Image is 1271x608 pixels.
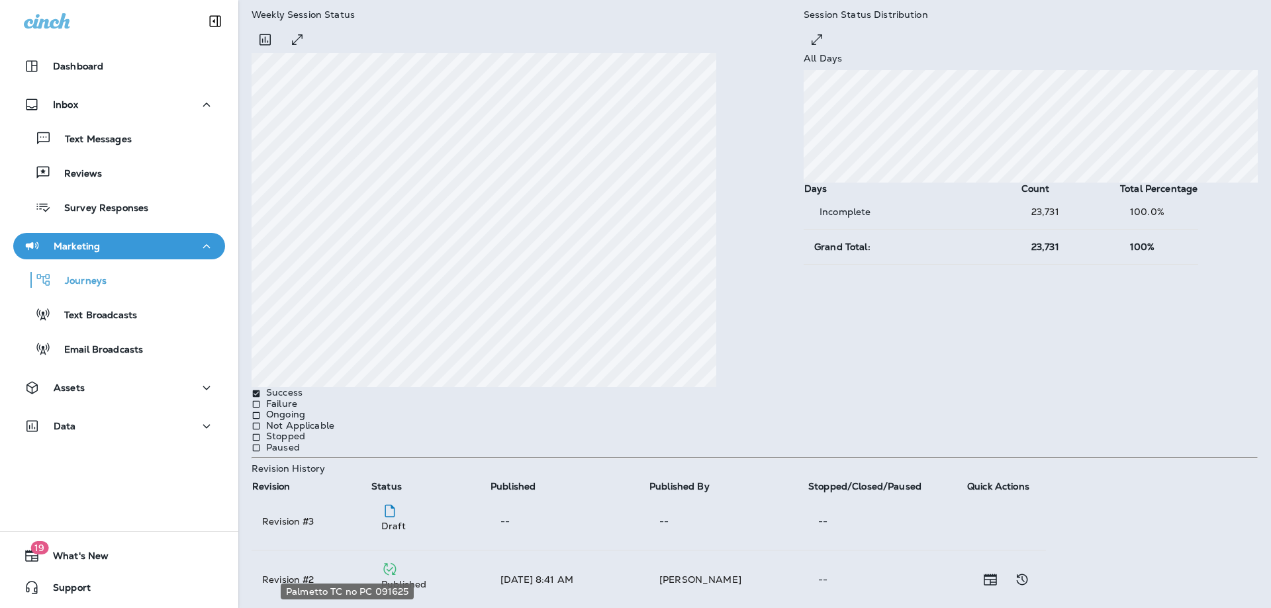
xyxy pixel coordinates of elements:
[371,480,490,492] th: Status
[818,516,956,527] p: --
[266,420,334,431] p: Not Applicable
[1021,195,1119,230] td: 23,731
[1119,183,1198,195] th: Total Percentage
[13,233,225,259] button: Marketing
[53,61,103,71] p: Dashboard
[808,480,966,492] th: Stopped/Closed/Paused
[804,183,1021,195] th: Days
[13,53,225,79] button: Dashboard
[52,275,107,288] p: Journeys
[54,382,85,393] p: Assets
[252,463,1258,474] p: Revision History
[659,516,797,527] p: --
[252,26,279,53] button: Toggle between session count and session percentage
[52,134,132,146] p: Text Messages
[490,480,649,492] th: Published
[381,519,406,533] p: Draft
[266,409,305,419] p: Ongoing
[13,300,225,328] button: Text Broadcasts
[54,421,76,431] p: Data
[804,53,842,64] p: All Days
[51,168,102,181] p: Reviews
[804,9,1258,20] p: Session Status Distribution
[13,91,225,118] button: Inbox
[281,584,414,599] div: Palmetto TC no PC 091625
[284,26,310,53] button: View graph expanded to full screen
[818,574,956,585] p: --
[13,266,225,294] button: Journeys
[1130,241,1155,253] span: 100%
[804,26,830,53] button: View Pie expanded to full screen
[1031,241,1059,253] span: 23,731
[30,541,48,554] span: 19
[13,124,225,152] button: Text Messages
[13,543,225,569] button: 19What's New
[500,516,638,527] p: --
[53,99,78,110] p: Inbox
[977,566,1004,593] button: Show Release Notes
[266,442,300,453] p: Paused
[266,398,297,409] p: Failure
[649,480,808,492] th: Published By
[40,582,91,598] span: Support
[820,206,871,217] p: Incomplete
[13,574,225,601] button: Support
[54,241,100,251] p: Marketing
[13,413,225,439] button: Data
[1009,566,1035,593] button: Show Change Log
[13,159,225,187] button: Reviews
[13,374,225,401] button: Assets
[252,492,371,550] td: Revision # 3
[266,387,303,398] p: Success
[266,431,305,441] p: Stopped
[197,8,234,34] button: Collapse Sidebar
[1119,195,1198,230] td: 100.0 %
[252,480,371,492] th: Revision
[51,202,148,215] p: Survey Responses
[51,344,143,357] p: Email Broadcasts
[1021,183,1119,195] th: Count
[51,310,137,322] p: Text Broadcasts
[40,550,109,566] span: What's New
[13,193,225,221] button: Survey Responses
[814,241,871,253] span: Grand Total:
[252,9,716,20] p: Weekly Session Status
[966,480,1046,492] th: Quick Actions
[13,335,225,363] button: Email Broadcasts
